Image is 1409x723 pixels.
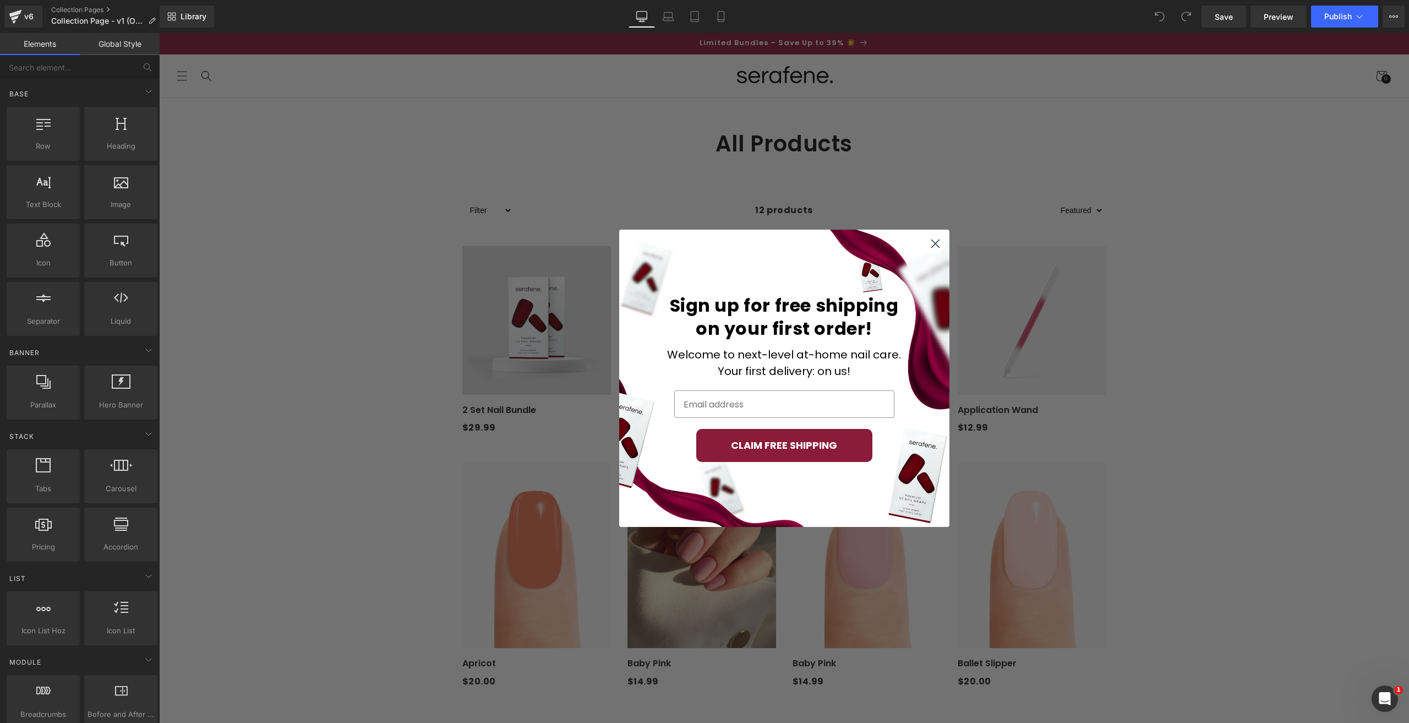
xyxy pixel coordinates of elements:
[1215,11,1233,23] span: Save
[559,330,691,346] span: Your first delivery: on us!
[10,709,77,720] span: Breadcrumbs
[10,399,77,411] span: Parallax
[10,316,77,327] span: Separator
[88,541,154,553] span: Accordion
[88,140,154,152] span: Heading
[1372,686,1398,712] iframe: Intercom live chat
[508,314,742,329] span: Welcome to next-level at-home nail care.
[88,199,154,210] span: Image
[8,89,30,99] span: Base
[88,709,154,720] span: Before and After Images
[10,199,77,210] span: Text Block
[1311,6,1378,28] button: Publish
[515,357,735,385] input: Email address
[1250,6,1307,28] a: Preview
[708,6,734,28] a: Mobile
[537,396,713,429] button: CLAIM FREE SHIPPING
[88,483,154,494] span: Carousel
[51,6,165,14] a: Collection Pages
[10,483,77,494] span: Tabs
[655,6,681,28] a: Laptop
[511,260,740,308] span: Sign up for free shipping on your first order!
[1324,12,1352,21] span: Publish
[10,625,77,637] span: Icon List Hoz
[88,625,154,637] span: Icon List
[88,316,154,327] span: Liquid
[160,6,214,28] a: New Library
[681,6,708,28] a: Tablet
[1264,11,1293,23] span: Preview
[1383,6,1405,28] button: More
[88,399,154,411] span: Hero Banner
[8,431,35,442] span: Stack
[10,257,77,269] span: Icon
[1175,6,1197,28] button: Redo
[1149,6,1171,28] button: Undo
[767,201,786,220] button: Close dialog
[10,140,77,152] span: Row
[181,12,206,21] span: Library
[51,17,144,25] span: Collection Page - v1 (OLD)
[8,573,27,584] span: List
[22,9,36,24] div: v6
[1394,686,1403,694] span: 1
[8,657,42,667] span: Module
[4,6,42,28] a: v6
[629,6,655,28] a: Desktop
[88,257,154,269] span: Button
[80,33,160,55] a: Global Style
[8,347,41,358] span: Banner
[10,541,77,553] span: Pricing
